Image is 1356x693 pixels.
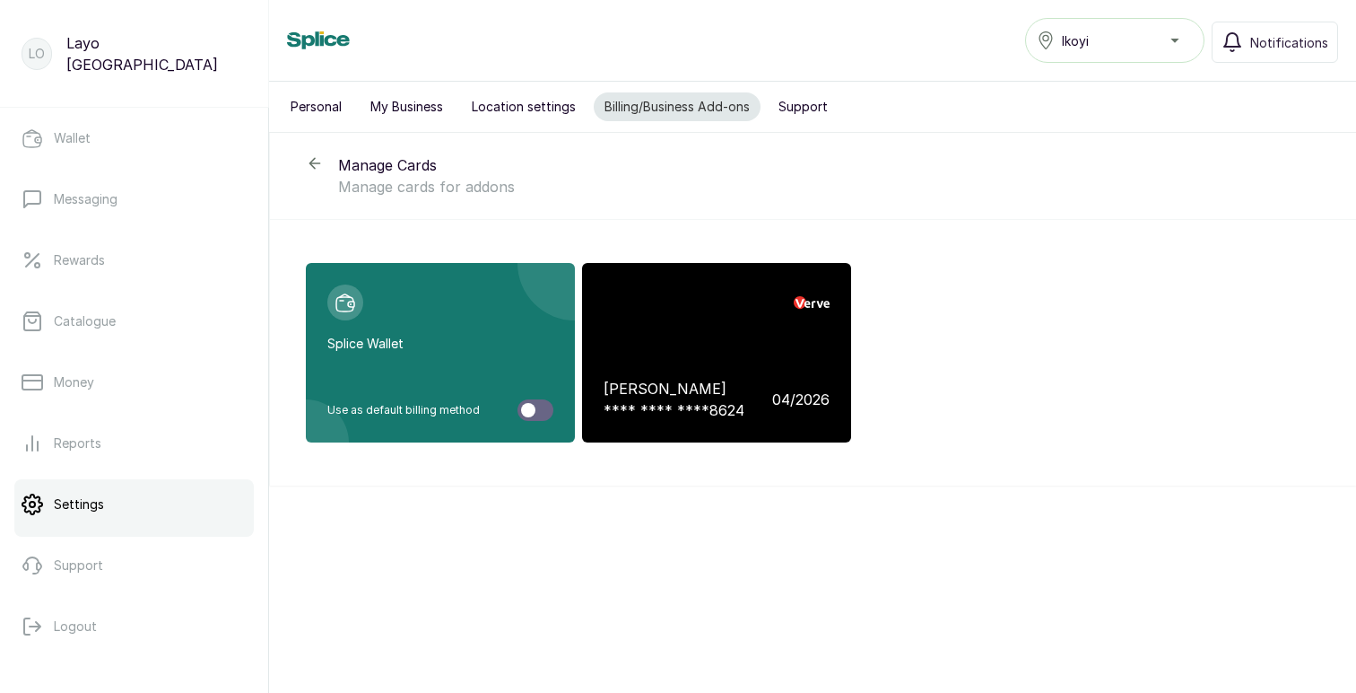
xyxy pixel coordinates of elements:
p: Manage Cards [338,154,1320,176]
a: Money [14,357,254,408]
p: Messaging [54,190,117,208]
a: Rewards [14,235,254,285]
p: LO [29,45,45,63]
p: Catalogue [54,312,116,330]
button: Notifications [1212,22,1338,63]
p: Logout [54,618,97,636]
span: Ikoyi [1062,31,1089,50]
p: Money [54,373,94,391]
a: Catalogue [14,296,254,346]
span: Notifications [1250,33,1328,52]
a: Reports [14,418,254,469]
p: 04 / 2026 [772,389,830,410]
a: Settings [14,479,254,530]
p: Wallet [54,129,91,147]
button: Support [768,92,839,121]
button: Location settings [461,92,587,121]
p: Settings [54,496,104,513]
p: Rewards [54,251,105,269]
button: Personal [280,92,352,121]
p: Splice Wallet [327,335,553,353]
a: Wallet [14,113,254,163]
p: Support [54,557,103,575]
button: My Business [360,92,454,121]
a: Messaging [14,174,254,224]
button: Logout [14,601,254,652]
p: Layo [GEOGRAPHIC_DATA] [66,32,247,75]
a: Support [14,540,254,591]
button: Billing/Business Add-ons [594,92,761,121]
p: [PERSON_NAME] [604,378,772,399]
p: Use as default billing method [327,403,480,417]
button: Ikoyi [1025,18,1204,63]
p: Reports [54,434,101,452]
p: Manage cards for addons [338,176,1320,197]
